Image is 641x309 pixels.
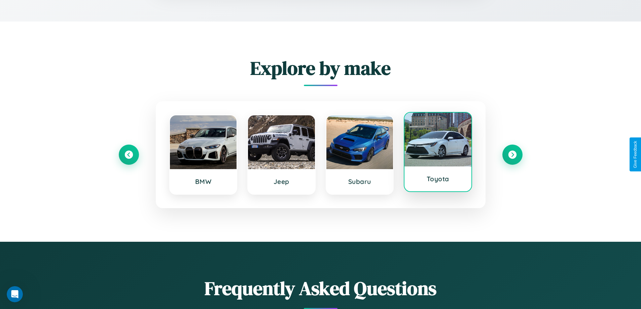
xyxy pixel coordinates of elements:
h3: BMW [177,178,230,186]
h3: Jeep [255,178,308,186]
div: Give Feedback [633,141,638,168]
h3: Subaru [333,178,387,186]
iframe: Intercom live chat [7,286,23,302]
h2: Explore by make [119,55,523,81]
h2: Frequently Asked Questions [119,275,523,301]
h3: Toyota [411,175,465,183]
